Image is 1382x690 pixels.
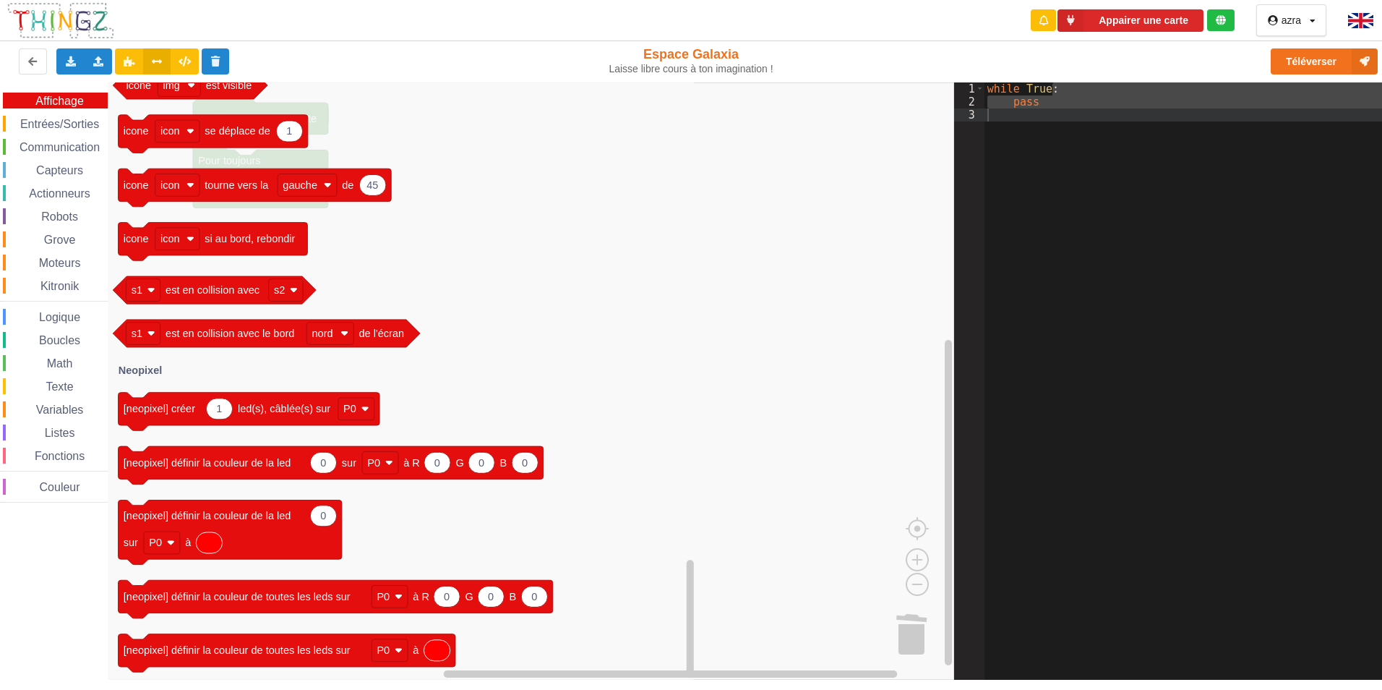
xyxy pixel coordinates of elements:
[570,63,812,75] div: Laisse libre cours à ton imagination !
[320,510,326,521] text: 0
[119,365,163,376] text: Neopixel
[124,644,351,656] text: [neopixel] définir la couleur de toutes les leds sur
[37,334,82,346] span: Boucles
[18,118,101,130] span: Entrées/Sorties
[377,644,390,656] text: P0
[205,125,270,137] text: se déplace de
[216,403,222,414] text: 1
[43,427,77,439] span: Listes
[367,457,380,469] text: P0
[413,644,419,656] text: à
[38,481,82,493] span: Couleur
[500,457,507,469] text: B
[465,591,473,602] text: G
[954,95,984,108] div: 2
[33,450,87,462] span: Fonctions
[206,80,252,91] text: est visible
[954,82,984,95] div: 1
[570,46,812,75] div: Espace Galaxia
[455,457,463,469] text: G
[166,328,294,339] text: est en collision avec le bord
[124,233,149,244] text: icone
[17,141,102,153] span: Communication
[342,457,356,469] text: sur
[163,80,180,91] text: img
[286,125,292,137] text: 1
[359,328,405,339] text: de l'écran
[38,280,81,292] span: Kitronik
[312,328,333,339] text: nord
[205,179,269,191] text: tourne vers la
[1057,9,1203,32] button: Appairer une carte
[33,95,85,107] span: Affichage
[124,510,291,521] text: [neopixel] définir la couleur de la led
[320,457,326,469] text: 0
[238,403,330,414] text: led(s), câblée(s) sur
[27,187,93,200] span: Actionneurs
[45,357,75,370] span: Math
[444,591,450,602] text: 0
[413,591,429,602] text: à R
[124,403,195,414] text: [neopixel] créer
[42,234,78,246] span: Grove
[1207,9,1234,31] div: Tu es connecté au serveur de création de Thingz
[160,179,180,191] text: icon
[954,108,984,122] div: 3
[34,164,85,176] span: Capteurs
[1348,13,1373,28] img: gb.png
[160,125,180,137] text: icon
[488,591,494,602] text: 0
[124,457,291,469] text: [neopixel] définir la couleur de la led
[342,179,353,191] text: de
[1271,48,1378,74] button: Téléverser
[478,457,484,469] text: 0
[132,328,142,339] text: s1
[377,591,390,602] text: P0
[39,210,80,223] span: Robots
[124,125,149,137] text: icone
[160,233,180,244] text: icon
[274,284,285,296] text: s2
[283,179,317,191] text: gauche
[124,179,149,191] text: icone
[366,179,378,191] text: 45
[205,233,295,244] text: si au bord, rebondir
[434,457,440,469] text: 0
[1282,15,1301,25] div: azra
[43,380,75,393] span: Texte
[7,1,115,40] img: thingz_logo.png
[403,457,420,469] text: à R
[166,284,259,296] text: est en collision avec
[37,311,82,323] span: Logique
[522,457,528,469] text: 0
[124,591,351,602] text: [neopixel] définir la couleur de toutes les leds sur
[37,257,83,269] span: Moteurs
[343,403,356,414] text: P0
[132,284,142,296] text: s1
[126,80,151,91] text: icone
[531,591,537,602] text: 0
[510,591,517,602] text: B
[34,404,86,416] span: Variables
